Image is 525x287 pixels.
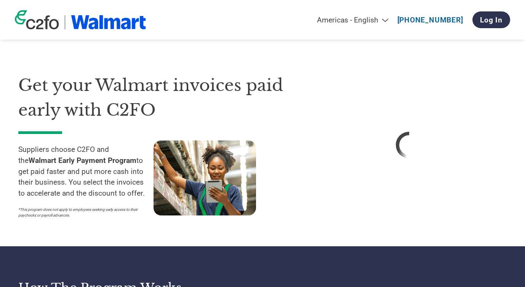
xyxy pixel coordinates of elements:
img: supply chain worker [154,140,256,215]
h1: Get your Walmart invoices paid early with C2FO [18,73,288,122]
a: [PHONE_NUMBER] [397,16,463,24]
p: *This program does not apply to employees seeking early access to their paychecks or payroll adva... [18,207,146,218]
a: Log In [472,11,510,28]
p: Suppliers choose C2FO and the to get paid faster and put more cash into their business. You selec... [18,144,154,199]
img: Walmart [71,15,146,29]
img: c2fo logo [15,10,59,29]
strong: Walmart Early Payment Program [29,156,136,165]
